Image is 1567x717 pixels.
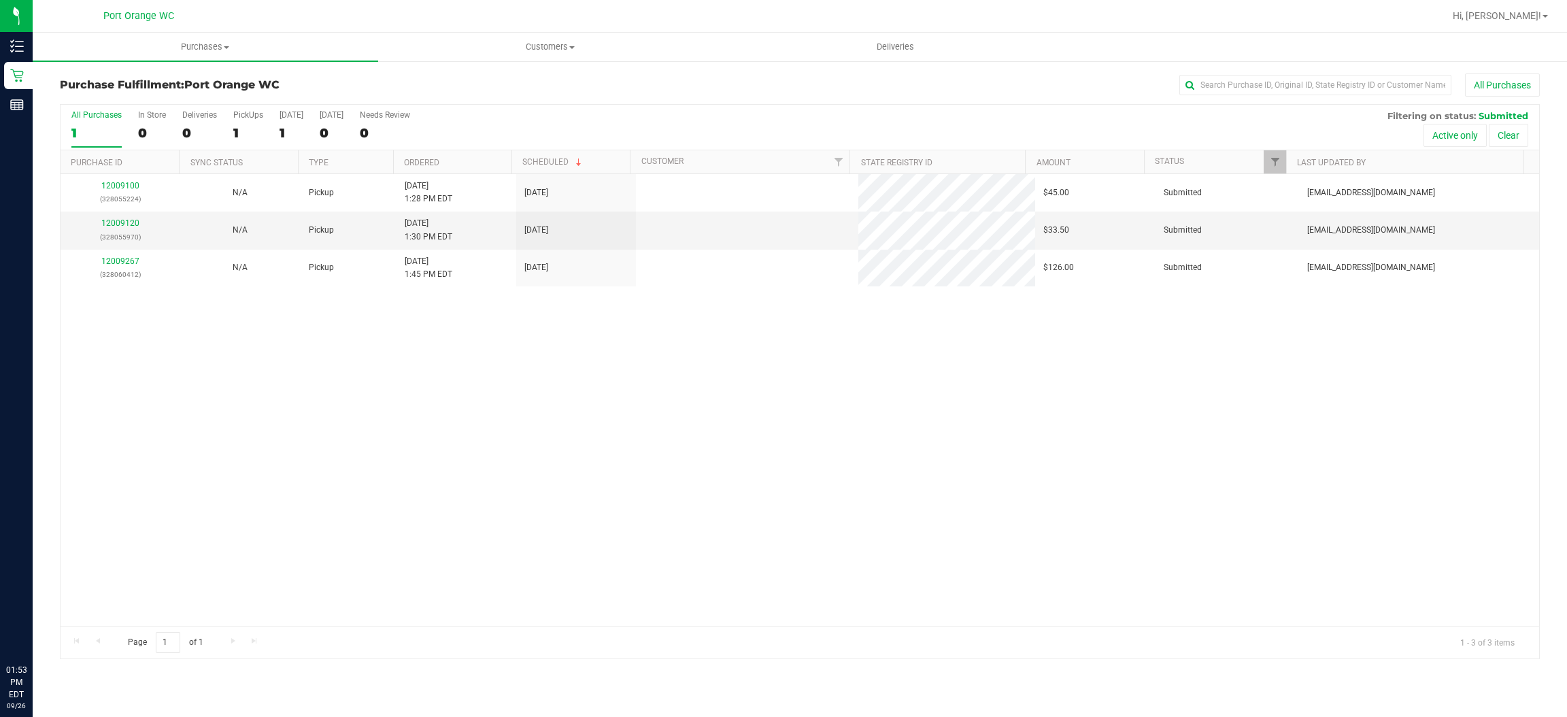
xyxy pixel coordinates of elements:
a: Customer [641,156,684,166]
iframe: Resource center unread badge [40,606,56,622]
div: Needs Review [360,110,410,120]
a: Scheduled [522,157,584,167]
a: Ordered [404,158,439,167]
div: 0 [320,125,343,141]
a: Filter [827,150,849,173]
button: Clear [1489,124,1528,147]
input: Search Purchase ID, Original ID, State Registry ID or Customer Name... [1179,75,1451,95]
span: [DATE] [524,261,548,274]
span: Submitted [1164,224,1202,237]
div: 0 [138,125,166,141]
div: 1 [233,125,263,141]
inline-svg: Reports [10,98,24,112]
div: Deliveries [182,110,217,120]
span: [EMAIL_ADDRESS][DOMAIN_NAME] [1307,186,1435,199]
p: (328060412) [69,268,172,281]
span: [DATE] 1:28 PM EDT [405,180,452,205]
button: N/A [233,224,248,237]
a: Last Updated By [1297,158,1366,167]
span: Customers [379,41,723,53]
a: 12009120 [101,218,139,228]
div: In Store [138,110,166,120]
span: Not Applicable [233,188,248,197]
inline-svg: Retail [10,69,24,82]
span: $33.50 [1043,224,1069,237]
span: Deliveries [858,41,932,53]
button: All Purchases [1465,73,1540,97]
span: Submitted [1164,186,1202,199]
span: Pickup [309,261,334,274]
a: 12009267 [101,256,139,266]
span: Purchases [33,41,378,53]
span: Pickup [309,224,334,237]
span: [DATE] 1:45 PM EDT [405,255,452,281]
input: 1 [156,632,180,653]
p: 01:53 PM EDT [6,664,27,701]
a: Deliveries [723,33,1068,61]
p: (328055970) [69,231,172,244]
span: [EMAIL_ADDRESS][DOMAIN_NAME] [1307,224,1435,237]
span: [DATE] [524,224,548,237]
span: [EMAIL_ADDRESS][DOMAIN_NAME] [1307,261,1435,274]
iframe: Resource center [14,608,54,649]
span: Hi, [PERSON_NAME]! [1453,10,1541,21]
span: [DATE] 1:30 PM EDT [405,217,452,243]
div: All Purchases [71,110,122,120]
span: 1 - 3 of 3 items [1449,632,1526,652]
div: 0 [360,125,410,141]
a: Customers [378,33,724,61]
a: Amount [1037,158,1071,167]
span: [DATE] [524,186,548,199]
a: 12009100 [101,181,139,190]
button: N/A [233,186,248,199]
a: Filter [1264,150,1286,173]
span: Filtering on status: [1387,110,1476,121]
div: 1 [71,125,122,141]
div: 0 [182,125,217,141]
p: 09/26 [6,701,27,711]
span: Page of 1 [116,632,214,653]
span: Not Applicable [233,225,248,235]
a: State Registry ID [861,158,932,167]
span: Submitted [1479,110,1528,121]
a: Purchase ID [71,158,122,167]
div: [DATE] [320,110,343,120]
span: Pickup [309,186,334,199]
span: Port Orange WC [184,78,280,91]
span: $126.00 [1043,261,1074,274]
a: Purchases [33,33,378,61]
span: Not Applicable [233,263,248,272]
span: Submitted [1164,261,1202,274]
span: $45.00 [1043,186,1069,199]
h3: Purchase Fulfillment: [60,79,553,91]
span: Port Orange WC [103,10,174,22]
a: Type [309,158,328,167]
div: PickUps [233,110,263,120]
a: Status [1155,156,1184,166]
button: N/A [233,261,248,274]
button: Active only [1423,124,1487,147]
div: 1 [280,125,303,141]
div: [DATE] [280,110,303,120]
a: Sync Status [190,158,243,167]
inline-svg: Inventory [10,39,24,53]
p: (328055224) [69,193,172,205]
